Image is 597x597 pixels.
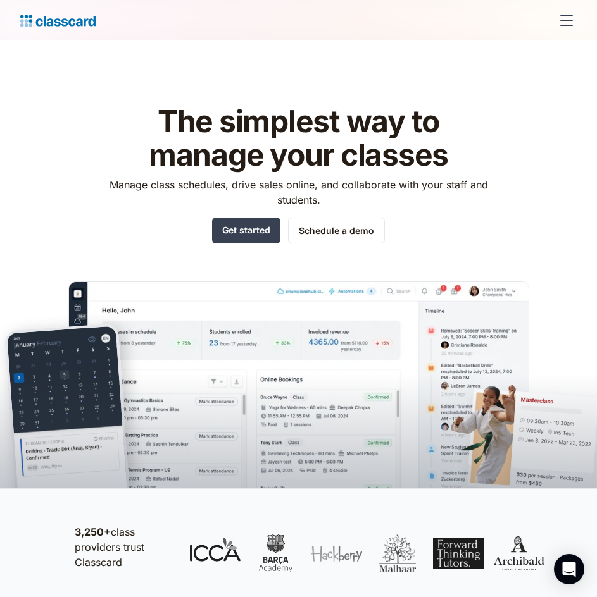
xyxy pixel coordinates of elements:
h1: The simplest way to manage your classes [97,105,500,172]
p: class providers trust Classcard [75,524,177,570]
div: menu [551,5,577,35]
strong: 3,250+ [75,526,111,538]
p: Manage class schedules, drive sales online, and collaborate with your staff and students. [97,177,500,207]
a: Get started [212,218,280,243]
a: home [20,11,96,29]
a: Schedule a demo [288,218,385,243]
div: Open Intercom Messenger [554,554,584,584]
